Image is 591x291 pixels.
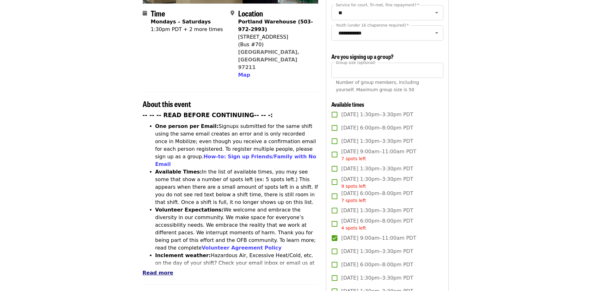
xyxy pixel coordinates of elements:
[341,190,413,204] span: [DATE] 6:00pm–8:00pm PDT
[143,270,173,276] span: Read more
[231,10,234,16] i: map-marker-alt icon
[341,217,413,231] span: [DATE] 6:00pm–8:00pm PDT
[202,245,282,251] a: Volunteer Agreement Policy
[143,269,173,277] button: Read more
[331,52,394,60] span: Are you signing up a group?
[151,19,211,25] strong: Mondays – Saturdays
[238,33,313,41] div: [STREET_ADDRESS]
[331,100,364,108] span: Available times
[341,225,366,231] span: 4 spots left
[238,8,263,19] span: Location
[155,168,319,206] li: In the list of available times, you may see some that show a number of spots left (ex: 5 spots le...
[151,26,223,33] div: 1:30pm PDT + 2 more times
[336,3,419,7] label: Service for court, Tri-met, fine repayment?
[341,165,413,173] span: [DATE] 1:30pm–3:30pm PDT
[143,10,147,16] i: calendar icon
[432,8,441,17] button: Open
[341,198,366,203] span: 7 spots left
[155,252,319,290] li: Hazardous Air, Excessive Heat/Cold, etc. on the day of your shift? Check your email inbox or emai...
[238,41,313,48] div: (Bus #70)
[341,234,416,242] span: [DATE] 9:00am–11:00am PDT
[151,8,165,19] span: Time
[341,156,366,161] span: 7 spots left
[331,63,443,78] input: [object Object]
[341,111,413,118] span: [DATE] 1:30pm–3:30pm PDT
[341,124,413,132] span: [DATE] 6:00pm–8:00pm PDT
[238,49,299,70] a: [GEOGRAPHIC_DATA], [GEOGRAPHIC_DATA] 97211
[155,123,319,168] li: Signups submitted for the same shift using the same email creates an error and is only recorded o...
[336,60,375,65] span: Group size (optional)
[143,98,191,109] span: About this event
[155,123,219,129] strong: One person per Email:
[341,137,413,145] span: [DATE] 1:30pm–3:30pm PDT
[155,252,211,258] strong: Inclement weather:
[336,23,409,27] label: Youth (under 16 chaperone required)
[155,154,317,167] a: How-to: Sign up Friends/Family with No Email
[341,261,413,269] span: [DATE] 6:00pm–8:00pm PDT
[155,169,202,175] strong: Available Times:
[238,19,313,32] strong: Portland Warehouse (503-972-2993)
[155,206,319,252] li: We welcome and embrace the diversity in our community. We make space for everyone’s accessibility...
[238,71,250,79] button: Map
[155,207,224,213] strong: Volunteer Expectations:
[238,72,250,78] span: Map
[336,80,419,92] span: Number of group members, including yourself. Maximum group size is 50
[143,112,273,118] strong: -- -- -- READ BEFORE CONTINUING-- -- -:
[341,274,413,282] span: [DATE] 1:30pm–3:30pm PDT
[341,207,413,214] span: [DATE] 1:30pm–3:30pm PDT
[341,175,413,190] span: [DATE] 1:30pm–3:30pm PDT
[341,248,413,255] span: [DATE] 1:30pm–3:30pm PDT
[341,184,366,189] span: 9 spots left
[341,148,416,162] span: [DATE] 9:00am–11:00am PDT
[432,28,441,37] button: Open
